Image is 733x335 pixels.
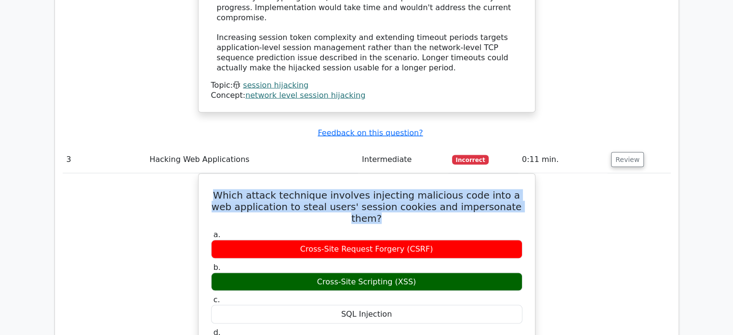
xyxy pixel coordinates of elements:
h5: Which attack technique involves injecting malicious code into a web application to steal users' s... [210,189,523,224]
button: Review [611,152,644,167]
a: network level session hijacking [245,91,365,100]
span: Incorrect [452,155,489,165]
a: Feedback on this question? [318,128,423,137]
td: Intermediate [358,146,448,174]
td: 3 [63,146,146,174]
span: a. [213,230,221,239]
div: SQL Injection [211,305,522,324]
a: session hijacking [243,80,308,90]
td: Hacking Web Applications [146,146,358,174]
div: Topic: [211,80,522,91]
span: b. [213,263,221,272]
td: 0:11 min. [518,146,607,174]
div: Cross-Site Request Forgery (CSRF) [211,240,522,259]
span: c. [213,295,220,304]
div: Concept: [211,91,522,101]
div: Cross-Site Scripting (XSS) [211,273,522,292]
